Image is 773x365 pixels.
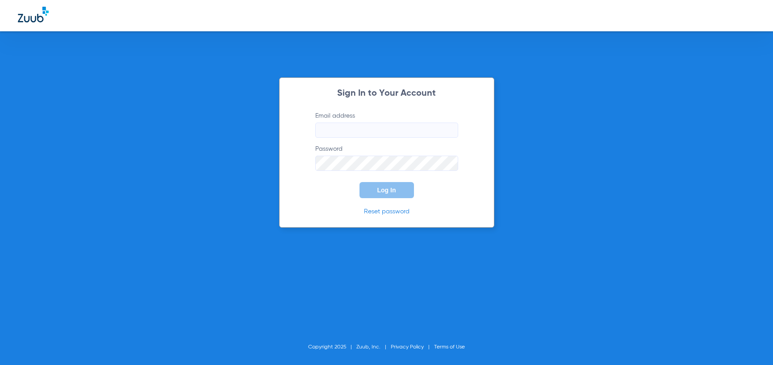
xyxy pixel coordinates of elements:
[356,343,391,352] li: Zuub, Inc.
[315,144,458,171] label: Password
[302,89,472,98] h2: Sign In to Your Account
[315,111,458,138] label: Email address
[315,156,458,171] input: Password
[434,344,465,350] a: Terms of Use
[308,343,356,352] li: Copyright 2025
[18,7,49,22] img: Zuub Logo
[364,208,409,215] a: Reset password
[315,123,458,138] input: Email address
[377,187,396,194] span: Log In
[391,344,424,350] a: Privacy Policy
[359,182,414,198] button: Log In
